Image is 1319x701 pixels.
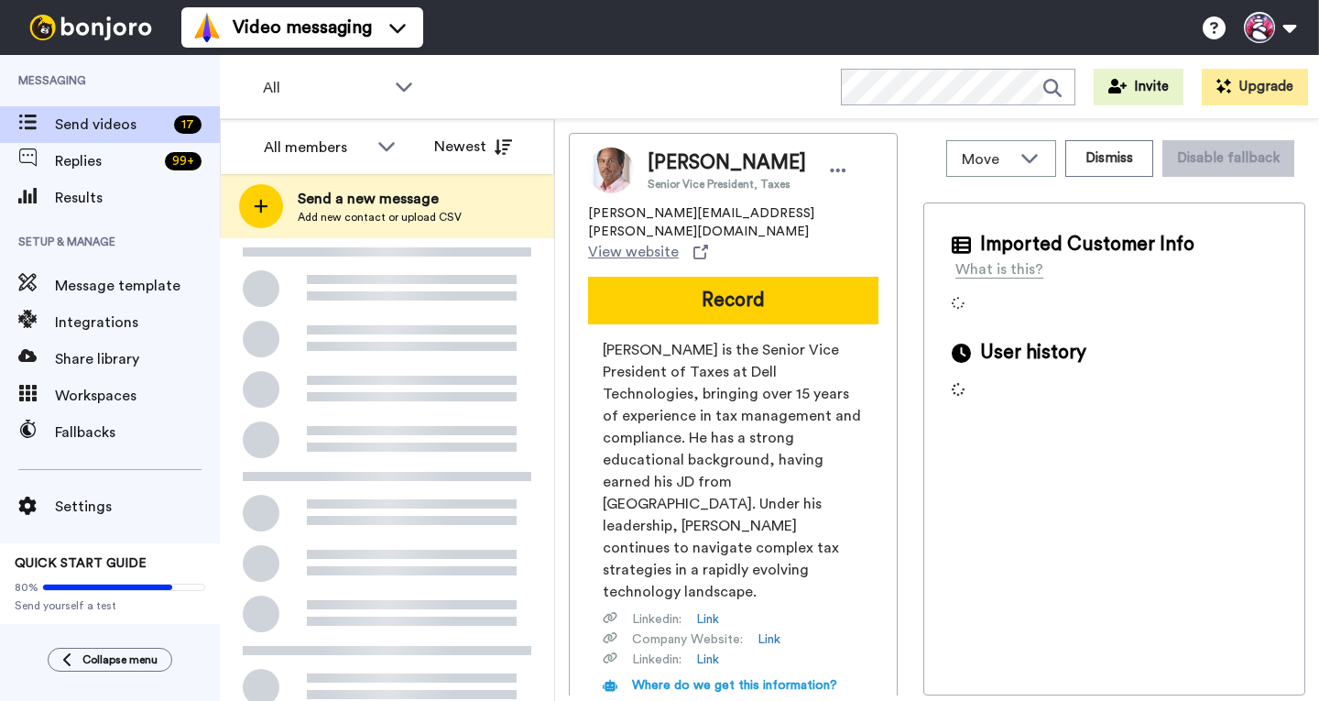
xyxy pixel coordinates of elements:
span: User history [980,339,1086,367]
span: Message template [55,275,220,297]
span: [PERSON_NAME][EMAIL_ADDRESS][PERSON_NAME][DOMAIN_NAME] [588,204,878,241]
span: Linkedin : [632,651,681,669]
span: Share library [55,348,220,370]
span: Linkedin : [632,610,681,629]
img: Image of THOMAS VALLONE [588,148,634,193]
span: Settings [55,496,220,518]
div: 17 [174,115,202,134]
span: Imported Customer Info [980,231,1194,258]
a: Link [758,630,780,649]
span: [PERSON_NAME] is the Senior Vice President of Taxes at Dell Technologies, bringing over 15 years ... [603,339,864,603]
span: QUICK START GUIDE [15,557,147,570]
span: Move [962,148,1011,170]
span: View website [588,241,679,263]
img: vm-color.svg [192,13,222,42]
span: Video messaging [233,15,372,40]
span: Results [55,187,220,209]
button: Upgrade [1202,69,1308,105]
div: All members [264,137,368,159]
span: All [263,77,386,99]
span: Send a new message [298,188,462,210]
span: Integrations [55,312,220,334]
span: Add new contact or upload CSV [298,210,462,225]
span: Workspaces [55,385,220,407]
span: Where do we get this information? [632,679,837,692]
img: bj-logo-header-white.svg [22,15,159,40]
button: Collapse menu [48,648,172,672]
span: Fallbacks [55,422,220,444]
button: Newest [420,128,526,165]
button: Record [588,277,878,324]
a: View website [588,241,708,263]
a: Link [696,610,719,629]
a: Link [696,651,719,669]
span: Send videos [55,114,167,136]
div: 99 + [165,152,202,170]
button: Invite [1094,69,1183,105]
button: Disable fallback [1162,140,1294,177]
span: Company Website : [632,630,743,649]
span: Replies [55,150,158,172]
span: Senior Vice President, Taxes [648,177,806,192]
span: Collapse menu [82,652,158,667]
span: 80% [15,580,38,595]
span: Send yourself a test [15,598,205,613]
div: What is this? [955,258,1043,280]
span: [PERSON_NAME] [648,149,806,177]
button: Dismiss [1065,140,1153,177]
